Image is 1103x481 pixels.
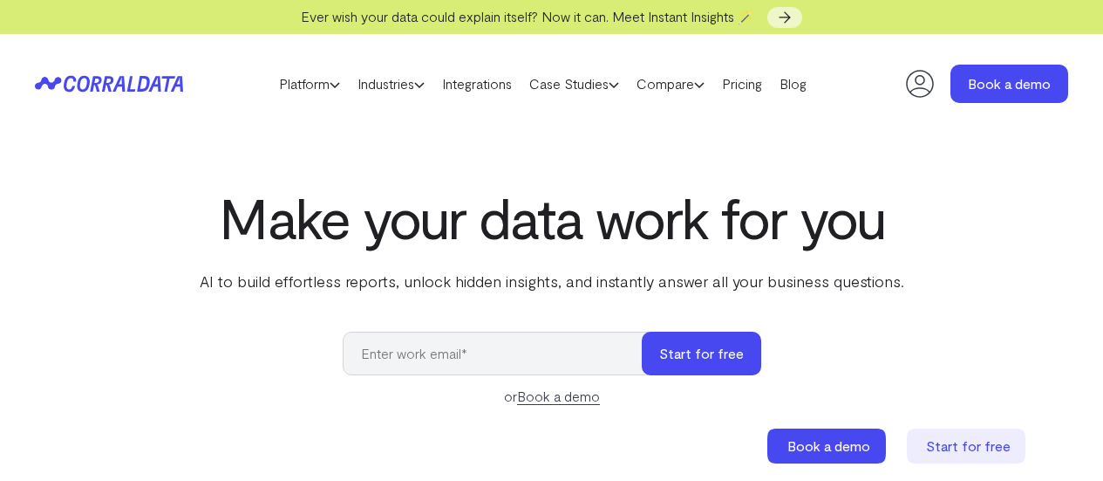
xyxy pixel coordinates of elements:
[433,71,521,97] a: Integrations
[787,437,870,454] span: Book a demo
[349,71,433,97] a: Industries
[517,388,600,405] a: Book a demo
[907,429,1029,464] a: Start for free
[270,71,349,97] a: Platform
[521,71,628,97] a: Case Studies
[950,65,1068,103] a: Book a demo
[343,332,659,375] input: Enter work email*
[343,386,761,407] div: or
[767,429,889,464] a: Book a demo
[301,8,755,24] span: Ever wish your data could explain itself? Now it can. Meet Instant Insights 🪄
[713,71,771,97] a: Pricing
[196,186,908,249] h1: Make your data work for you
[196,270,908,292] p: AI to build effortless reports, unlock hidden insights, and instantly answer all your business qu...
[771,71,815,97] a: Blog
[926,437,1011,454] span: Start for free
[642,332,761,375] button: Start for free
[628,71,713,97] a: Compare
